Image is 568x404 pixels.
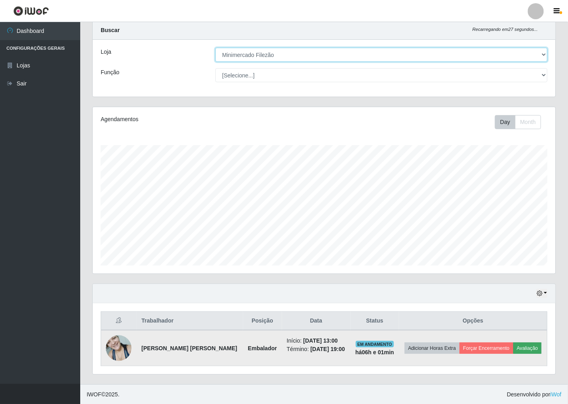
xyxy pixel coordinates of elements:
[356,341,394,347] span: EM ANDAMENTO
[495,115,541,129] div: First group
[513,343,542,354] button: Avaliação
[101,68,120,77] label: Função
[287,345,346,353] li: Término:
[355,349,394,355] strong: há 06 h e 01 min
[137,312,243,331] th: Trabalhador
[101,48,111,56] label: Loja
[310,346,345,352] time: [DATE] 19:00
[248,345,277,351] strong: Embalador
[142,345,237,351] strong: [PERSON_NAME] [PERSON_NAME]
[399,312,547,331] th: Opções
[351,312,400,331] th: Status
[495,115,515,129] button: Day
[87,391,101,398] span: IWOF
[101,27,120,33] strong: Buscar
[460,343,513,354] button: Forçar Encerramento
[550,391,562,398] a: iWof
[515,115,541,129] button: Month
[287,337,346,345] li: Início:
[473,27,538,32] i: Recarregando em 27 segundos...
[13,6,49,16] img: CoreUI Logo
[303,337,338,344] time: [DATE] 13:00
[106,331,132,365] img: 1714959691742.jpeg
[101,115,280,124] div: Agendamentos
[87,390,120,399] span: © 2025 .
[495,115,548,129] div: Toolbar with button groups
[405,343,460,354] button: Adicionar Horas Extra
[507,390,562,399] span: Desenvolvido por
[243,312,282,331] th: Posição
[282,312,351,331] th: Data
